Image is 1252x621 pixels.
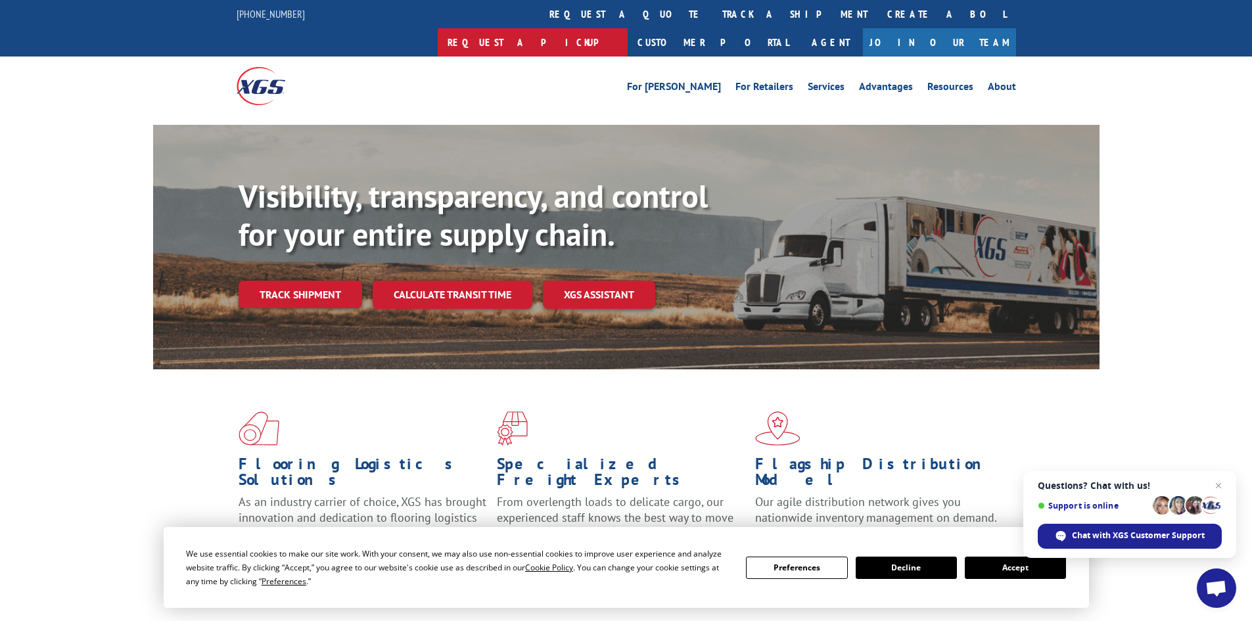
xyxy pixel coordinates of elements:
[237,7,305,20] a: [PHONE_NUMBER]
[497,456,745,494] h1: Specialized Freight Experts
[1197,568,1236,608] div: Open chat
[262,576,306,587] span: Preferences
[239,175,708,254] b: Visibility, transparency, and control for your entire supply chain.
[543,281,655,309] a: XGS ASSISTANT
[628,28,799,57] a: Customer Portal
[799,28,863,57] a: Agent
[1038,524,1222,549] div: Chat with XGS Customer Support
[755,411,800,446] img: xgs-icon-flagship-distribution-model-red
[438,28,628,57] a: Request a pickup
[497,494,745,553] p: From overlength loads to delicate cargo, our experienced staff knows the best way to move your fr...
[755,456,1004,494] h1: Flagship Distribution Model
[863,28,1016,57] a: Join Our Team
[373,281,532,309] a: Calculate transit time
[186,547,730,588] div: We use essential cookies to make our site work. With your consent, we may also use non-essential ...
[1211,478,1226,494] span: Close chat
[239,411,279,446] img: xgs-icon-total-supply-chain-intelligence-red
[856,557,957,579] button: Decline
[1038,480,1222,491] span: Questions? Chat with us!
[965,557,1066,579] button: Accept
[988,81,1016,96] a: About
[735,81,793,96] a: For Retailers
[1038,501,1148,511] span: Support is online
[525,562,573,573] span: Cookie Policy
[927,81,973,96] a: Resources
[746,557,847,579] button: Preferences
[239,456,487,494] h1: Flooring Logistics Solutions
[808,81,845,96] a: Services
[755,494,997,525] span: Our agile distribution network gives you nationwide inventory management on demand.
[497,411,528,446] img: xgs-icon-focused-on-flooring-red
[164,527,1089,608] div: Cookie Consent Prompt
[859,81,913,96] a: Advantages
[239,281,362,308] a: Track shipment
[627,81,721,96] a: For [PERSON_NAME]
[1072,530,1205,541] span: Chat with XGS Customer Support
[239,494,486,541] span: As an industry carrier of choice, XGS has brought innovation and dedication to flooring logistics...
